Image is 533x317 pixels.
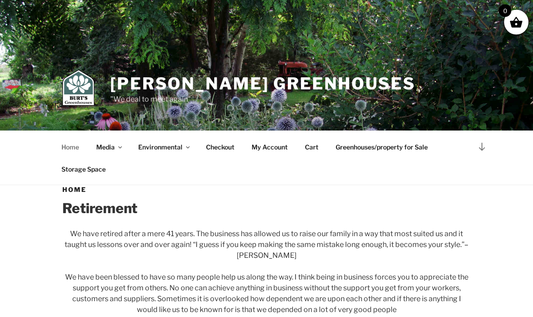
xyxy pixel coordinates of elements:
a: [PERSON_NAME] Greenhouses [110,74,416,94]
h1: Home [62,186,471,195]
p: We have retired after a mere 41 years. The business has allowed us to raise our family in a way t... [62,229,471,261]
img: Burt's Greenhouses [62,70,94,106]
a: Media [88,136,129,158]
nav: Top Menu [53,136,480,181]
a: Greenhouses/property for Sale [327,136,435,158]
a: Storage Space [53,158,113,181]
a: Environmental [130,136,196,158]
p: "We deal to meet again" [110,94,416,105]
a: My Account [243,136,295,158]
a: Checkout [198,136,242,158]
a: Cart [297,136,326,158]
strong: Retirement [62,200,137,217]
a: Home [53,136,87,158]
span: 0 [499,5,511,17]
